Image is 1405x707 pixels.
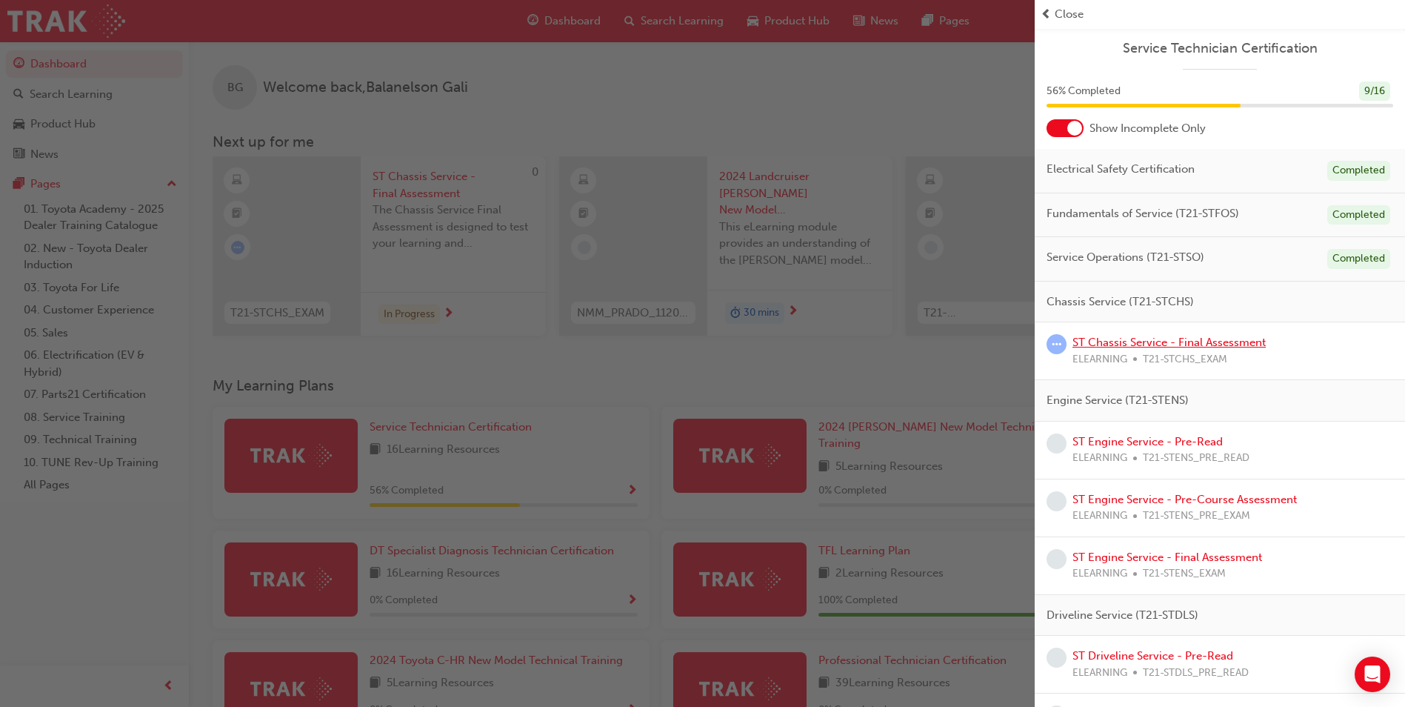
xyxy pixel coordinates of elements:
a: ST Engine Service - Pre-Course Assessment [1072,493,1297,506]
span: ELEARNING [1072,508,1127,525]
span: T21-STDLS_PRE_READ [1143,665,1249,682]
span: Engine Service (T21-STENS) [1047,392,1189,409]
div: Completed [1327,161,1390,181]
span: T21-STENS_EXAM [1143,565,1226,582]
a: Service Technician Certification [1047,40,1393,57]
span: 56 % Completed [1047,83,1121,100]
span: ELEARNING [1072,665,1127,682]
a: ST Engine Service - Pre-Read [1072,435,1223,448]
span: T21-STENS_PRE_READ [1143,450,1249,467]
div: Open Intercom Messenger [1355,657,1390,692]
span: learningRecordVerb_NONE-icon [1047,434,1067,454]
span: prev-icon [1041,6,1052,23]
div: Completed [1327,249,1390,269]
span: ELEARNING [1072,351,1127,368]
span: Electrical Safety Certification [1047,161,1195,178]
span: Service Operations (T21-STSO) [1047,249,1204,266]
a: ST Engine Service - Final Assessment [1072,551,1262,564]
span: Close [1055,6,1084,23]
span: Driveline Service (T21-STDLS) [1047,607,1198,624]
a: ST Driveline Service - Pre-Read [1072,649,1233,663]
span: learningRecordVerb_NONE-icon [1047,491,1067,511]
a: ST Chassis Service - Final Assessment [1072,336,1266,349]
span: T21-STCHS_EXAM [1143,351,1227,368]
span: learningRecordVerb_NONE-icon [1047,648,1067,668]
span: T21-STENS_PRE_EXAM [1143,508,1250,525]
div: 9 / 16 [1359,82,1390,102]
span: ELEARNING [1072,565,1127,582]
span: Fundamentals of Service (T21-STFOS) [1047,205,1239,222]
span: Chassis Service (T21-STCHS) [1047,293,1194,311]
span: learningRecordVerb_ATTEMPT-icon [1047,334,1067,354]
span: learningRecordVerb_NONE-icon [1047,549,1067,569]
span: Show Incomplete Only [1089,120,1206,137]
span: ELEARNING [1072,450,1127,467]
button: prev-iconClose [1041,6,1399,23]
div: Completed [1327,205,1390,225]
